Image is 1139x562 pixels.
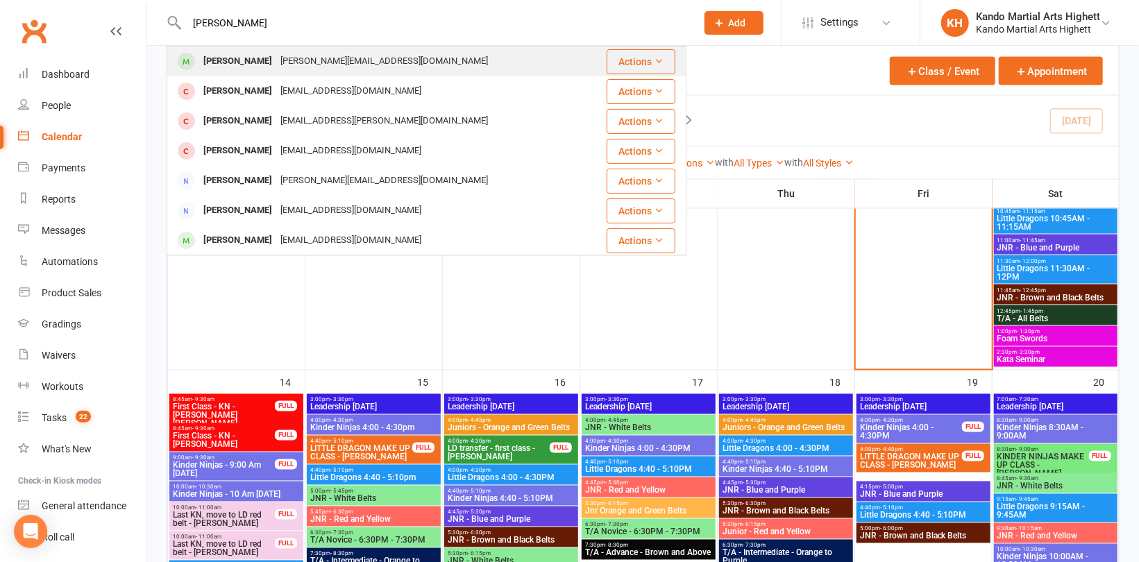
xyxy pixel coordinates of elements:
[1020,237,1046,244] span: - 11:45am
[330,418,353,424] span: - 4:30pm
[468,418,491,424] span: - 4:45pm
[412,443,434,453] div: FULL
[607,198,675,223] button: Actions
[829,371,854,393] div: 18
[1017,418,1039,424] span: - 9:00am
[555,371,580,393] div: 16
[743,459,766,466] span: - 5:10pm
[42,500,126,511] div: General attendance
[468,530,491,536] span: - 6:30pm
[722,486,850,495] span: JNR - Blue and Purple
[997,403,1115,411] span: Leadership [DATE]
[1089,451,1111,461] div: FULL
[880,526,903,532] span: - 6:00pm
[859,424,963,441] span: Kinder Ninjas 4:00 - 4:30PM
[997,356,1115,364] span: Kata Seminar
[997,350,1115,356] span: 2:30pm
[199,171,276,191] div: [PERSON_NAME]
[310,445,413,461] span: LITTLE DRAGON MAKE UP CLASS - [PERSON_NAME]
[172,397,276,403] span: 8:45am
[447,445,550,461] span: LD transfer - first class - [PERSON_NAME]
[468,438,491,445] span: - 4:30pm
[310,488,438,495] span: 5:00pm
[275,401,297,411] div: FULL
[468,397,491,403] span: - 3:30pm
[859,403,988,411] span: Leadership [DATE]
[310,438,413,445] span: 4:40pm
[172,403,276,428] span: First Class - KN - [PERSON_NAME] [PERSON_NAME]
[997,308,1115,314] span: 12:45pm
[722,418,850,424] span: 4:00pm
[743,397,766,403] span: - 3:30pm
[607,169,675,194] button: Actions
[199,201,276,221] div: [PERSON_NAME]
[997,418,1115,424] span: 8:30am
[172,534,276,540] span: 10:00am
[584,480,713,486] span: 4:45pm
[1018,329,1040,335] span: - 1:30pm
[722,466,850,474] span: Kinder Ninjas 4:40 - 5:10PM
[880,397,903,403] span: - 3:30pm
[722,438,850,445] span: 4:00pm
[718,179,855,208] th: Thu
[729,17,746,28] span: Add
[42,131,82,142] div: Calendar
[172,540,276,557] span: Last KN, move to LD red belt - [PERSON_NAME]
[605,438,628,445] span: - 4:30pm
[199,81,276,101] div: [PERSON_NAME]
[76,411,91,423] span: 22
[997,547,1115,553] span: 10:00am
[447,403,575,411] span: Leadership [DATE]
[997,497,1115,503] span: 9:15am
[997,482,1115,491] span: JNR - White Belts
[722,528,850,536] span: Junior - Red and Yellow
[605,397,628,403] span: - 3:30pm
[199,111,276,131] div: [PERSON_NAME]
[722,397,850,403] span: 3:00pm
[692,371,717,393] div: 17
[310,516,438,524] span: JNR - Red and Yellow
[859,453,963,470] span: LITTLE DRAGON MAKE UP CLASS - [PERSON_NAME]
[997,503,1115,520] span: Little Dragons 9:15AM - 9:45AM
[997,329,1115,335] span: 1:00pm
[275,538,297,549] div: FULL
[196,505,221,511] span: - 11:00am
[999,57,1103,85] button: Appointment
[1093,371,1118,393] div: 20
[172,505,276,511] span: 10:00am
[172,511,276,528] span: Last KN, move to LD red belt - [PERSON_NAME]
[42,412,67,423] div: Tasks
[584,486,713,495] span: JNR - Red and Yellow
[1020,287,1047,293] span: - 12:45pm
[310,530,438,536] span: 6:30pm
[997,453,1090,478] span: KINDER NINJAS MAKE UP CLASS - [PERSON_NAME]
[199,141,276,161] div: [PERSON_NAME]
[859,397,988,403] span: 3:00pm
[722,480,850,486] span: 4:45pm
[607,79,675,104] button: Actions
[722,445,850,453] span: Little Dragons 4:00 - 4:30PM
[18,491,146,522] a: General attendance kiosk mode
[550,443,572,453] div: FULL
[192,455,214,461] span: - 9:30am
[584,397,713,403] span: 3:00pm
[276,230,425,250] div: [EMAIL_ADDRESS][DOMAIN_NAME]
[997,526,1115,532] span: 9:30am
[172,491,301,499] span: Kinder Ninjas - 10 Am [DATE]
[18,309,146,340] a: Gradings
[855,179,993,208] th: Fri
[722,501,850,507] span: 5:30pm
[468,509,491,516] span: - 5:30pm
[584,543,713,549] span: 7:30pm
[330,488,353,495] span: - 5:45pm
[310,403,438,411] span: Leadership [DATE]
[743,543,766,549] span: - 7:30pm
[941,9,969,37] div: KH
[859,526,988,532] span: 5:00pm
[584,549,713,557] span: T/A - Advance - Brown and Above
[468,468,491,474] span: - 4:30pm
[820,7,859,38] span: Settings
[310,495,438,503] span: JNR - White Belts
[997,264,1115,281] span: Little Dragons 11:30AM - 12PM
[605,459,628,466] span: - 5:10pm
